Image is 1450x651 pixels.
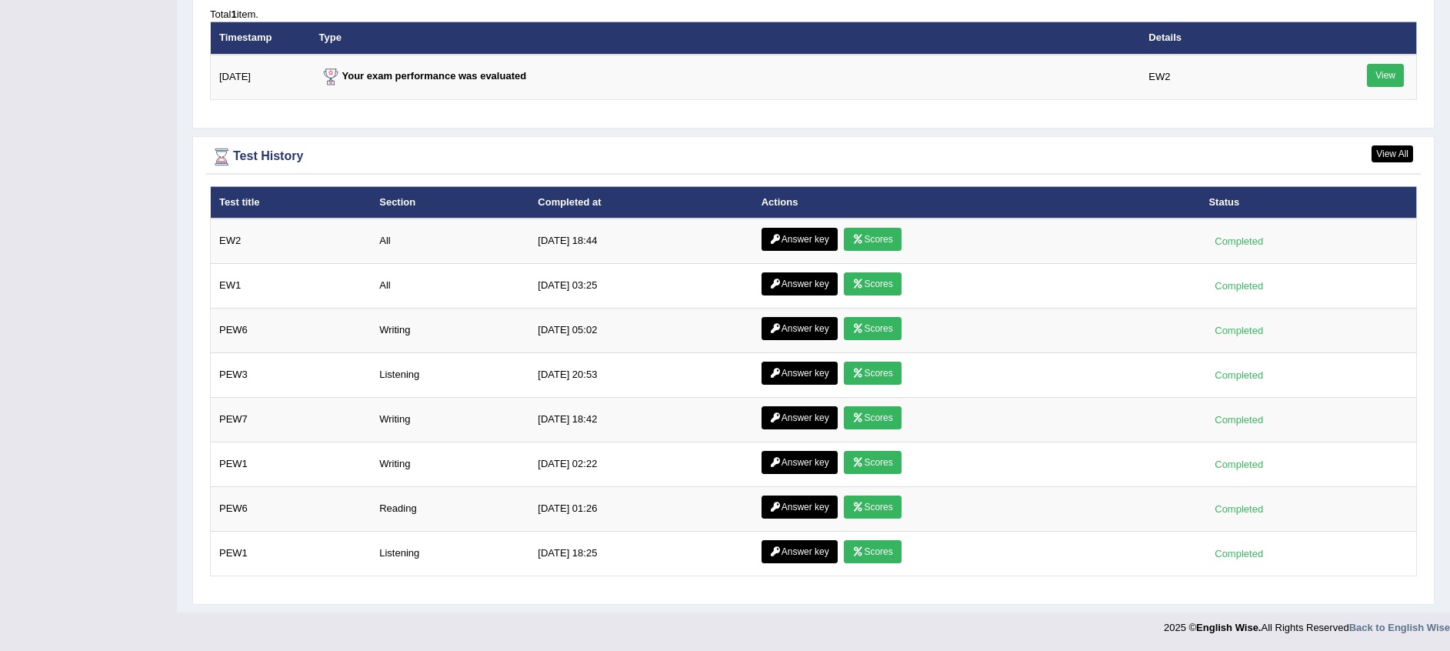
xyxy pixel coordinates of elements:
th: Status [1200,186,1416,219]
a: View All [1372,145,1413,162]
th: Details [1140,22,1324,54]
div: Completed [1208,278,1268,294]
td: PEW1 [211,442,372,487]
td: [DATE] 01:26 [529,487,752,532]
a: Back to English Wise [1349,622,1450,633]
td: EW1 [211,264,372,309]
strong: Your exam performance was evaluated [319,70,527,82]
td: PEW6 [211,487,372,532]
div: Test History [210,145,1417,169]
div: Total item. [210,7,1417,22]
div: Completed [1208,367,1268,383]
a: Answer key [762,362,838,385]
th: Completed at [529,186,752,219]
td: [DATE] 02:22 [529,442,752,487]
td: [DATE] 18:44 [529,219,752,264]
a: Scores [844,272,901,295]
td: Writing [371,309,529,353]
a: Scores [844,228,901,251]
div: Completed [1208,233,1268,249]
a: Answer key [762,451,838,474]
td: Listening [371,532,529,576]
div: Completed [1208,412,1268,428]
td: Writing [371,398,529,442]
td: All [371,219,529,264]
a: Scores [844,317,901,340]
b: 1 [231,8,236,20]
td: [DATE] 18:42 [529,398,752,442]
a: Scores [844,362,901,385]
td: PEW7 [211,398,372,442]
th: Actions [753,186,1201,219]
td: [DATE] [211,55,311,100]
div: Completed [1208,546,1268,562]
a: Answer key [762,406,838,429]
a: Answer key [762,272,838,295]
div: Completed [1208,322,1268,339]
th: Timestamp [211,22,311,54]
td: Listening [371,353,529,398]
a: View [1367,64,1404,87]
td: Reading [371,487,529,532]
td: All [371,264,529,309]
div: Completed [1208,501,1268,517]
div: Completed [1208,456,1268,472]
td: PEW6 [211,309,372,353]
a: Scores [844,540,901,563]
a: Answer key [762,496,838,519]
td: EW2 [1140,55,1324,100]
th: Type [311,22,1141,54]
a: Scores [844,496,901,519]
a: Scores [844,406,901,429]
td: EW2 [211,219,372,264]
a: Answer key [762,228,838,251]
strong: English Wise. [1196,622,1261,633]
td: Writing [371,442,529,487]
a: Answer key [762,540,838,563]
td: PEW3 [211,353,372,398]
td: [DATE] 20:53 [529,353,752,398]
a: Scores [844,451,901,474]
a: Answer key [762,317,838,340]
th: Section [371,186,529,219]
td: [DATE] 03:25 [529,264,752,309]
th: Test title [211,186,372,219]
td: [DATE] 05:02 [529,309,752,353]
td: [DATE] 18:25 [529,532,752,576]
td: PEW1 [211,532,372,576]
div: 2025 © All Rights Reserved [1164,613,1450,635]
